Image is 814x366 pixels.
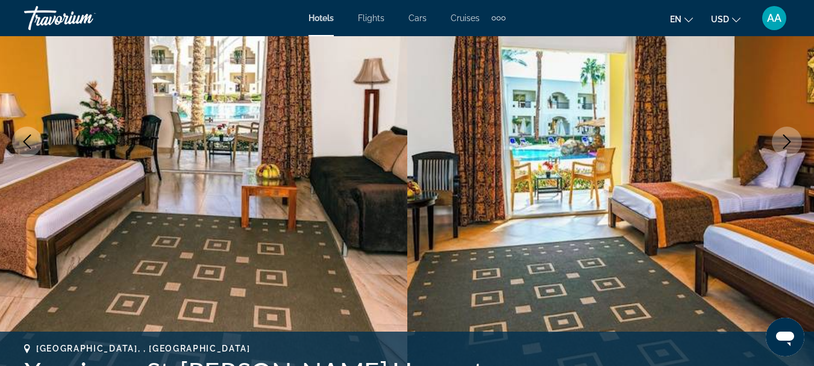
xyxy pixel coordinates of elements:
[451,13,480,23] a: Cruises
[711,14,729,24] span: USD
[492,8,506,28] button: Extra navigation items
[759,5,790,31] button: User Menu
[767,12,781,24] span: AA
[670,10,693,28] button: Change language
[308,13,334,23] a: Hotels
[711,10,740,28] button: Change currency
[36,344,251,353] span: [GEOGRAPHIC_DATA], , [GEOGRAPHIC_DATA]
[12,127,42,157] button: Previous image
[670,14,681,24] span: en
[358,13,384,23] a: Flights
[409,13,427,23] a: Cars
[24,2,145,34] a: Travorium
[766,318,804,356] iframe: Кнопка запуска окна обмена сообщениями
[772,127,802,157] button: Next image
